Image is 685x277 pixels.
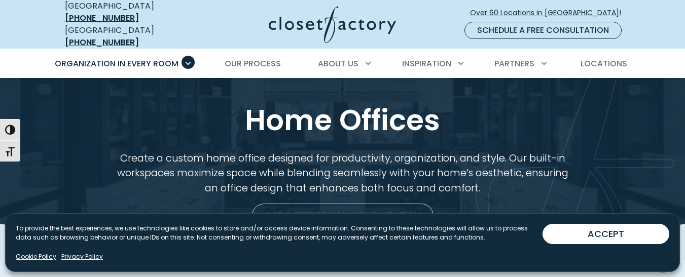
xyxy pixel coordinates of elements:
[16,224,543,242] p: To provide the best experiences, we use technologies like cookies to store and/or access device i...
[63,102,623,139] h1: Home Offices
[65,36,139,48] a: [PHONE_NUMBER]
[55,58,178,69] span: Organization in Every Room
[543,224,669,244] button: ACCEPT
[470,8,629,18] span: Over 60 Locations in [GEOGRAPHIC_DATA]!
[470,4,630,22] a: Over 60 Locations in [GEOGRAPHIC_DATA]!
[318,58,358,69] span: About Us
[402,58,451,69] span: Inspiration
[61,252,103,261] a: Privacy Policy
[581,58,627,69] span: Locations
[494,58,534,69] span: Partners
[16,252,56,261] a: Cookie Policy
[269,6,396,43] img: Closet Factory Logo
[225,58,281,69] span: Our Process
[252,204,434,228] a: Get a Free Design Consultation
[65,12,139,24] a: [PHONE_NUMBER]
[48,50,638,78] nav: Primary Menu
[65,24,189,49] div: [GEOGRAPHIC_DATA]
[111,151,575,196] p: Create a custom home office designed for productivity, organization, and style. Our built-in work...
[464,22,622,39] a: Schedule a Free Consultation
